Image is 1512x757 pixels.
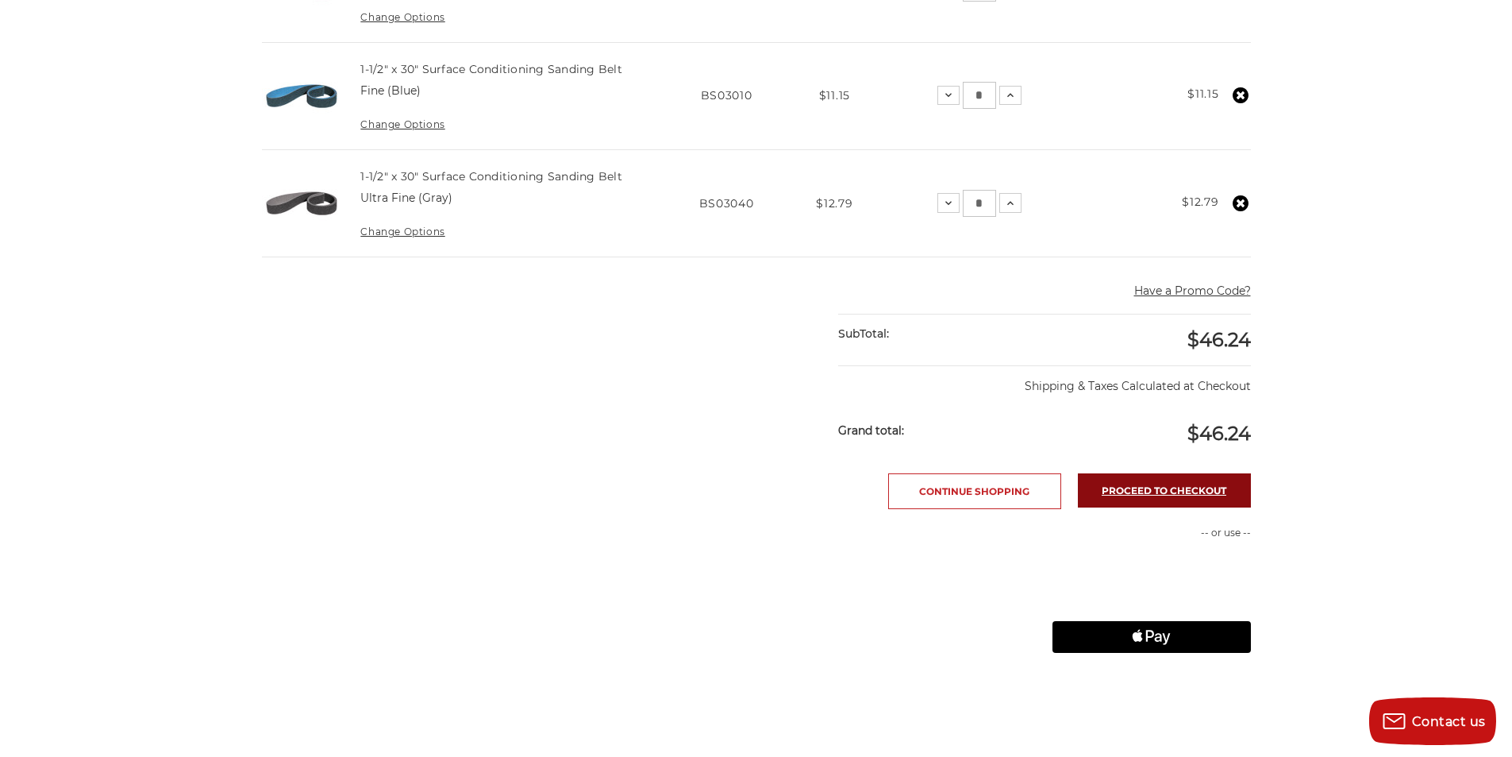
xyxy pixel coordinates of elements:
a: Change Options [360,226,444,238]
span: $46.24 [1187,328,1251,351]
div: SubTotal: [838,315,1045,353]
span: $46.24 [1187,422,1251,445]
p: -- or use -- [1052,526,1251,540]
button: Contact us [1369,697,1496,745]
a: Change Options [360,118,444,130]
a: Change Options [360,11,444,23]
dd: Ultra Fine (Gray) [360,190,452,207]
p: Shipping & Taxes Calculated at Checkout [838,365,1250,395]
img: 1-1/2" x 30" Surface Conditioning Sanding Belt [262,56,341,136]
span: BS03010 [701,88,752,102]
dd: Fine (Blue) [360,83,421,99]
a: Continue Shopping [888,473,1061,509]
strong: $11.15 [1187,87,1218,101]
input: 1-1/2" x 30" Surface Conditioning Sanding Belt Quantity: [963,82,996,109]
a: 1-1/2" x 30" Surface Conditioning Sanding Belt [360,169,622,183]
span: $11.15 [819,88,850,102]
button: Have a Promo Code? [1134,283,1251,299]
a: 1-1/2" x 30" Surface Conditioning Sanding Belt [360,62,622,76]
strong: Grand total: [838,423,904,438]
span: Contact us [1412,714,1486,729]
span: $12.79 [816,196,852,210]
iframe: PayPal-paypal [1052,557,1251,589]
input: 1-1/2" x 30" Surface Conditioning Sanding Belt Quantity: [963,190,996,217]
a: Proceed to checkout [1078,473,1251,508]
img: 1-1/2" x 30" Surface Conditioning Sanding Belt [262,164,341,243]
strong: $12.79 [1182,195,1218,209]
span: BS03040 [699,196,754,210]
